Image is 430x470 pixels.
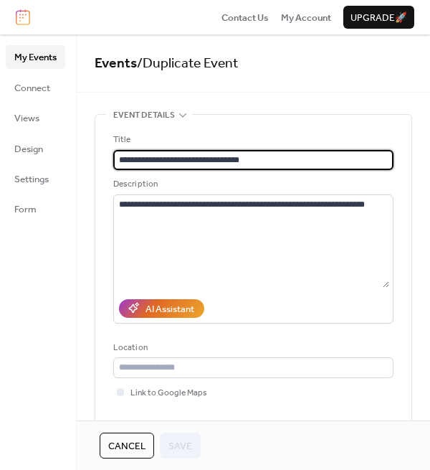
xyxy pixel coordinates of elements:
span: My Events [14,50,57,65]
span: Connect [14,81,50,95]
span: Form [14,202,37,217]
span: Design [14,142,43,156]
img: logo [16,9,30,25]
span: Settings [14,172,49,187]
div: Title [113,133,391,147]
a: Design [6,137,65,160]
div: Location [113,341,391,355]
div: Event color [113,417,219,431]
a: Form [6,197,65,220]
button: Cancel [100,433,154,459]
a: Events [95,50,137,77]
a: Views [6,106,65,129]
span: Views [14,111,39,126]
div: AI Assistant [145,302,194,316]
span: Link to Google Maps [130,386,207,400]
button: Upgrade🚀 [343,6,414,29]
span: My Account [281,11,331,25]
a: My Events [6,45,65,68]
a: My Account [281,10,331,24]
a: Connect [6,76,65,99]
button: AI Assistant [119,299,204,318]
span: Cancel [108,439,145,453]
span: Contact Us [221,11,269,25]
div: Description [113,177,391,192]
a: Contact Us [221,10,269,24]
a: Settings [6,167,65,190]
span: Event details [113,108,175,123]
span: / Duplicate Event [137,50,239,77]
span: Upgrade 🚀 [350,11,407,25]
